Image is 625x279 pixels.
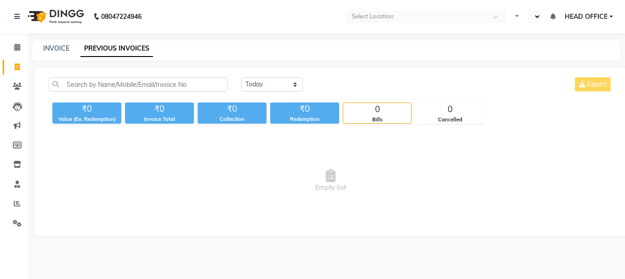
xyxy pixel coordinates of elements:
[23,4,86,29] img: logo
[416,103,484,116] div: 0
[49,77,227,91] input: Search by Name/Mobile/Email/Invoice No
[416,116,484,124] div: Cancelled
[565,12,608,22] span: HEAD OFFICE
[125,115,194,123] div: Invoice Total
[198,102,267,115] div: ₹0
[198,115,267,123] div: Collection
[343,103,411,116] div: 0
[52,115,121,123] div: Value (Ex. Redemption)
[343,116,411,124] div: Bills
[52,102,121,115] div: ₹0
[101,4,142,29] b: 08047224946
[270,115,339,123] div: Redemption
[49,135,613,227] span: Empty list
[43,44,69,52] a: INVOICE
[270,102,339,115] div: ₹0
[80,40,153,57] a: PREVIOUS INVOICES
[125,102,194,115] div: ₹0
[352,12,394,21] div: Select Location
